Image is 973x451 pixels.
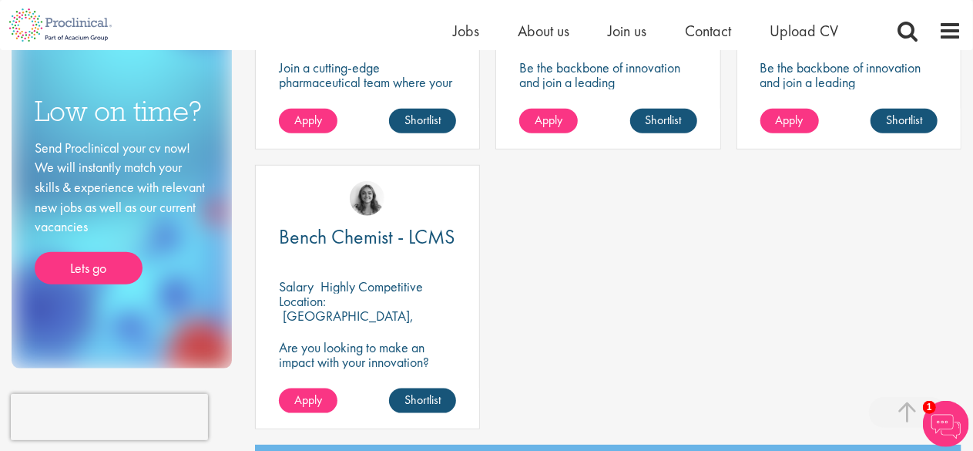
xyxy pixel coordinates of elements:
[279,292,326,310] span: Location:
[35,138,209,284] div: Send Proclinical your cv now! We will instantly match your skills & experience with relevant new ...
[871,109,938,133] a: Shortlist
[279,109,337,133] a: Apply
[320,278,423,295] p: Highly Competitive
[279,340,456,369] p: Are you looking to make an impact with your innovation?
[11,394,208,440] iframe: reCAPTCHA
[685,21,731,41] a: Contact
[35,252,143,284] a: Lets go
[519,109,578,133] a: Apply
[760,109,819,133] a: Apply
[279,227,456,247] a: Bench Chemist - LCMS
[453,21,479,41] a: Jobs
[760,60,938,133] p: Be the backbone of innovation and join a leading pharmaceutical company to help keep life-changin...
[519,60,696,133] p: Be the backbone of innovation and join a leading pharmaceutical company to help keep life-changin...
[279,307,414,339] p: [GEOGRAPHIC_DATA], [GEOGRAPHIC_DATA]
[389,109,456,133] a: Shortlist
[35,96,209,126] h3: Low on time?
[294,392,322,408] span: Apply
[518,21,569,41] a: About us
[279,224,455,250] span: Bench Chemist - LCMS
[608,21,646,41] a: Join us
[923,401,969,447] img: Chatbot
[389,389,456,413] a: Shortlist
[923,401,936,414] span: 1
[350,181,384,216] img: Jackie Cerchio
[279,60,456,133] p: Join a cutting-edge pharmaceutical team where your precision and passion for quality will help sh...
[770,21,838,41] a: Upload CV
[535,112,562,128] span: Apply
[776,112,804,128] span: Apply
[294,112,322,128] span: Apply
[279,278,314,295] span: Salary
[279,389,337,413] a: Apply
[630,109,697,133] a: Shortlist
